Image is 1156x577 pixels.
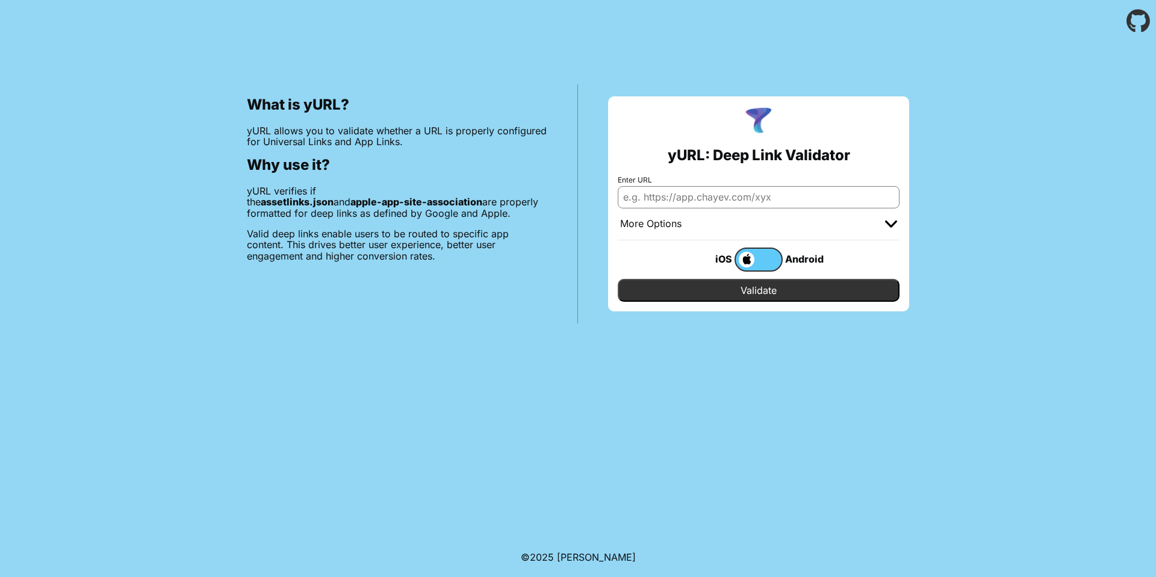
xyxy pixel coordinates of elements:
h2: Why use it? [247,157,547,173]
footer: © [521,537,636,577]
div: Android [783,251,831,267]
input: e.g. https://app.chayev.com/xyx [618,186,900,208]
img: chevron [885,220,897,228]
div: More Options [620,218,682,230]
div: iOS [686,251,735,267]
a: Michael Ibragimchayev's Personal Site [557,551,636,563]
b: apple-app-site-association [350,196,482,208]
input: Validate [618,279,900,302]
p: yURL verifies if the and are properly formatted for deep links as defined by Google and Apple. [247,186,547,219]
span: 2025 [530,551,554,563]
b: assetlinks.json [261,196,334,208]
h2: yURL: Deep Link Validator [668,147,850,164]
p: yURL allows you to validate whether a URL is properly configured for Universal Links and App Links. [247,125,547,148]
label: Enter URL [618,176,900,184]
h2: What is yURL? [247,96,547,113]
p: Valid deep links enable users to be routed to specific app content. This drives better user exper... [247,228,547,261]
img: yURL Logo [743,106,774,137]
